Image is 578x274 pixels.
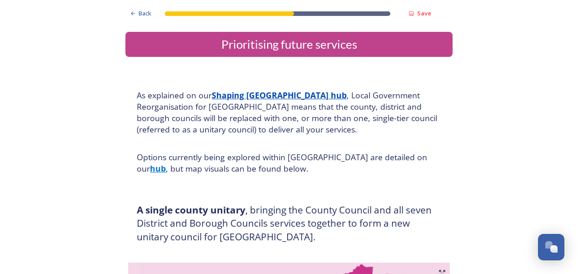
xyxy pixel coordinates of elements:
[538,234,564,260] button: Open Chat
[129,36,449,53] div: Prioritising future services
[137,203,245,216] strong: A single county unitary
[150,163,166,174] a: hub
[137,203,441,244] h3: , bringing the County Council and all seven District and Borough Councils services together to fo...
[137,152,441,174] h4: Options currently being explored within [GEOGRAPHIC_DATA] are detailed on our , but map visuals c...
[212,90,347,101] a: Shaping [GEOGRAPHIC_DATA] hub
[417,9,431,17] strong: Save
[137,90,441,135] h4: As explained on our , Local Government Reorganisation for [GEOGRAPHIC_DATA] means that the county...
[139,9,151,18] span: Back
